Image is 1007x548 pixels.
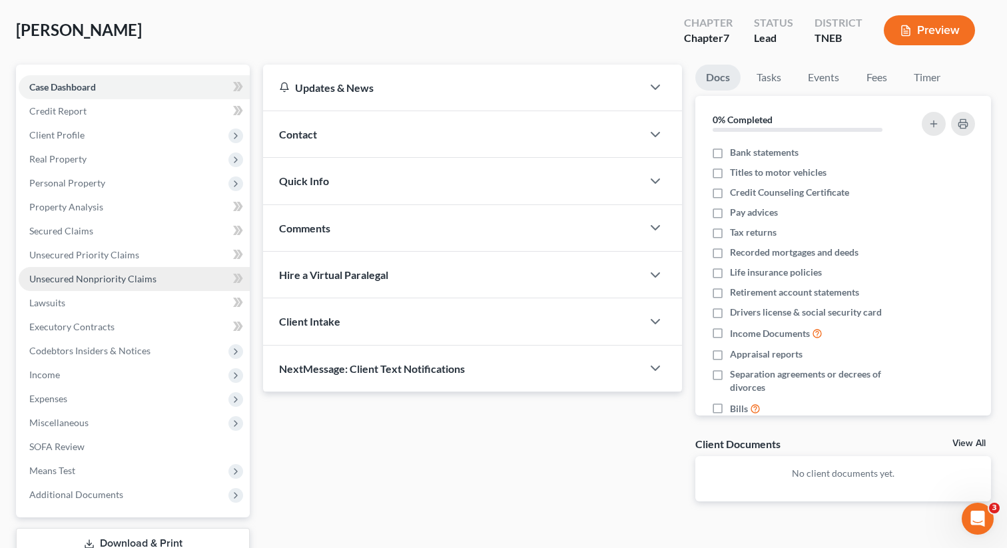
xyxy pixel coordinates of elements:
[279,362,465,375] span: NextMessage: Client Text Notifications
[29,273,157,284] span: Unsecured Nonpriority Claims
[29,393,67,404] span: Expenses
[730,206,778,219] span: Pay advices
[16,20,142,39] span: [PERSON_NAME]
[29,345,151,356] span: Codebtors Insiders & Notices
[19,435,250,459] a: SOFA Review
[19,219,250,243] a: Secured Claims
[695,65,741,91] a: Docs
[797,65,850,91] a: Events
[730,306,882,319] span: Drivers license & social security card
[730,286,859,299] span: Retirement account statements
[279,315,340,328] span: Client Intake
[730,186,849,199] span: Credit Counseling Certificate
[746,65,792,91] a: Tasks
[29,369,60,380] span: Income
[29,177,105,188] span: Personal Property
[19,99,250,123] a: Credit Report
[279,268,388,281] span: Hire a Virtual Paralegal
[19,267,250,291] a: Unsecured Nonpriority Claims
[29,465,75,476] span: Means Test
[29,153,87,164] span: Real Property
[730,368,906,394] span: Separation agreements or decrees of divorces
[730,327,810,340] span: Income Documents
[754,15,793,31] div: Status
[695,437,781,451] div: Client Documents
[952,439,986,448] a: View All
[815,31,862,46] div: TNEB
[730,166,827,179] span: Titles to motor vehicles
[962,503,994,535] iframe: Intercom live chat
[989,503,1000,513] span: 3
[19,243,250,267] a: Unsecured Priority Claims
[29,249,139,260] span: Unsecured Priority Claims
[29,297,65,308] span: Lawsuits
[713,114,773,125] strong: 0% Completed
[730,146,799,159] span: Bank statements
[29,417,89,428] span: Miscellaneous
[29,441,85,452] span: SOFA Review
[754,31,793,46] div: Lead
[19,195,250,219] a: Property Analysis
[730,402,748,415] span: Bills
[684,15,733,31] div: Chapter
[19,315,250,339] a: Executory Contracts
[19,75,250,99] a: Case Dashboard
[855,65,898,91] a: Fees
[279,222,330,234] span: Comments
[279,128,317,140] span: Contact
[279,81,626,95] div: Updates & News
[29,81,96,93] span: Case Dashboard
[903,65,951,91] a: Timer
[29,225,93,236] span: Secured Claims
[29,201,103,212] span: Property Analysis
[730,226,777,239] span: Tax returns
[730,348,803,361] span: Appraisal reports
[29,129,85,140] span: Client Profile
[815,15,862,31] div: District
[29,105,87,117] span: Credit Report
[723,31,729,44] span: 7
[279,174,329,187] span: Quick Info
[730,266,822,279] span: Life insurance policies
[29,489,123,500] span: Additional Documents
[730,246,858,259] span: Recorded mortgages and deeds
[684,31,733,46] div: Chapter
[29,321,115,332] span: Executory Contracts
[706,467,980,480] p: No client documents yet.
[884,15,975,45] button: Preview
[19,291,250,315] a: Lawsuits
